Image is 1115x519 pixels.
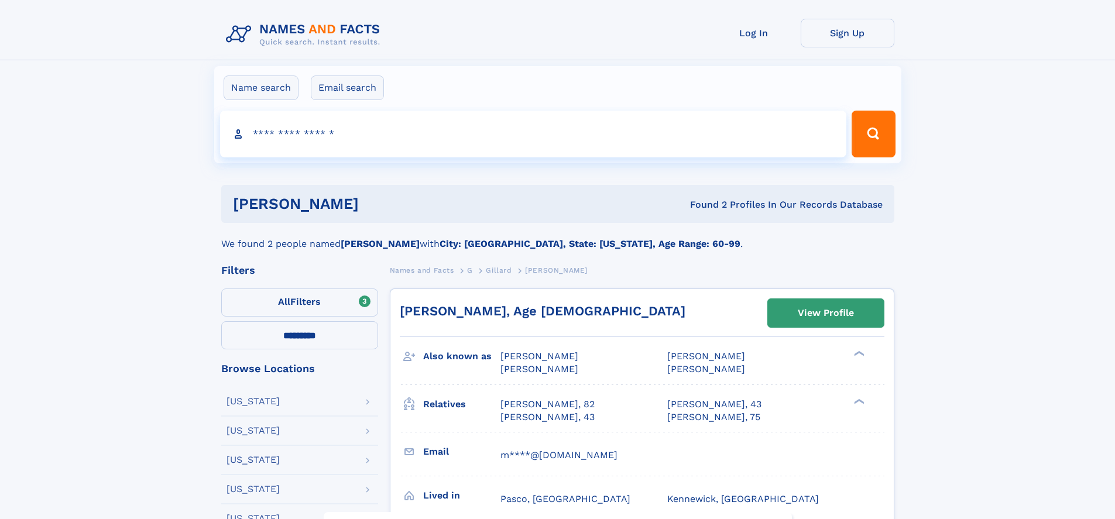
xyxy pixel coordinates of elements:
div: We found 2 people named with . [221,223,894,251]
a: G [467,263,473,277]
label: Filters [221,288,378,317]
h3: Also known as [423,346,500,366]
a: [PERSON_NAME], Age [DEMOGRAPHIC_DATA] [400,304,685,318]
span: [PERSON_NAME] [667,350,745,362]
b: City: [GEOGRAPHIC_DATA], State: [US_STATE], Age Range: 60-99 [440,238,740,249]
label: Name search [224,75,299,100]
a: Gillard [486,263,512,277]
span: Kennewick, [GEOGRAPHIC_DATA] [667,493,819,504]
div: Browse Locations [221,363,378,374]
div: View Profile [798,300,854,326]
div: ❯ [851,397,865,405]
div: [US_STATE] [227,484,280,494]
h3: Relatives [423,394,500,414]
a: Log In [707,19,801,47]
span: [PERSON_NAME] [525,266,588,274]
b: [PERSON_NAME] [341,238,420,249]
a: [PERSON_NAME], 43 [667,398,761,411]
a: Names and Facts [390,263,454,277]
span: [PERSON_NAME] [500,350,578,362]
input: search input [220,111,847,157]
a: [PERSON_NAME], 82 [500,398,595,411]
div: ❯ [851,350,865,358]
a: Sign Up [801,19,894,47]
a: [PERSON_NAME], 43 [500,411,595,424]
div: [US_STATE] [227,455,280,465]
div: Filters [221,265,378,276]
span: All [278,296,290,307]
span: Pasco, [GEOGRAPHIC_DATA] [500,493,630,504]
span: Gillard [486,266,512,274]
button: Search Button [852,111,895,157]
a: [PERSON_NAME], 75 [667,411,760,424]
span: [PERSON_NAME] [500,363,578,374]
label: Email search [311,75,384,100]
a: View Profile [768,299,884,327]
h3: Lived in [423,486,500,506]
div: [US_STATE] [227,426,280,435]
span: G [467,266,473,274]
h1: [PERSON_NAME] [233,197,524,211]
img: Logo Names and Facts [221,19,390,50]
div: Found 2 Profiles In Our Records Database [524,198,883,211]
h3: Email [423,442,500,462]
span: [PERSON_NAME] [667,363,745,374]
div: [US_STATE] [227,397,280,406]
